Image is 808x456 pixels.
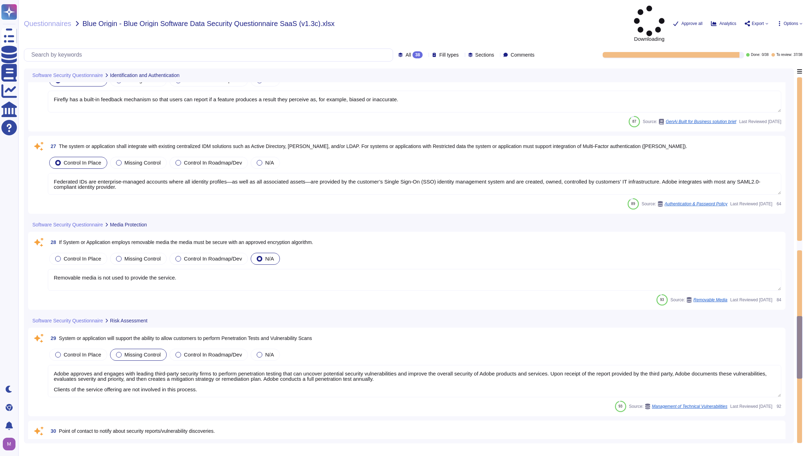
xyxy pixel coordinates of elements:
span: Control In Place [64,160,101,166]
span: 0 / 38 [762,53,768,57]
span: Source: [643,119,736,124]
span: Removable Media [693,298,727,302]
span: 64 [775,202,781,206]
span: N/A [265,160,274,166]
span: The system or application shall integrate with existing centralized IDM solutions such as Active ... [59,143,687,149]
span: Risk Assessment [110,318,148,323]
span: Options [784,21,798,26]
span: 84 [775,298,781,302]
span: 37 / 38 [794,53,802,57]
span: 28 [48,240,56,245]
span: System or application will support the ability to allow customers to perform Penetration Tests an... [59,335,312,341]
span: Control In Roadmap/Dev [184,160,242,166]
button: Approve all [673,21,703,26]
span: 27 [48,144,56,149]
span: Software Security Questionnaire [32,73,103,78]
span: Approve all [681,21,703,26]
textarea: Removable media is not used to provide the service. [48,269,781,291]
span: Last Reviewed [DATE] [730,202,772,206]
span: 29 [48,336,56,341]
span: Done: [751,53,761,57]
span: Control In Roadmap/Dev [184,256,242,262]
span: Software Security Questionnaire [32,222,103,227]
span: 93 [618,404,622,408]
button: user [1,436,20,452]
textarea: Federated IDs are enterprise-managed accounts where all identity profiles—as well as all associat... [48,173,781,195]
span: Missing Control [124,352,161,358]
span: Last Reviewed [DATE] [730,404,772,409]
span: Missing Control [124,256,161,262]
span: Source: [671,297,727,303]
div: 38 [412,51,423,58]
span: Software Security Questionnaire [32,318,103,323]
span: Control In Roadmap/Dev [184,352,242,358]
span: To review: [776,53,792,57]
span: Questionnaires [24,20,71,27]
span: Source: [629,404,727,409]
span: 89 [631,202,635,206]
span: Media Protection [110,222,147,227]
span: Missing Control [124,160,161,166]
textarea: Adobe approves and engages with leading third-party security firms to perform penetration testing... [48,365,781,397]
span: Control In Place [64,352,101,358]
span: Blue Origin - Blue Origin Software Data Security Questionnaire SaaS (v1.3c).xlsx [83,20,335,27]
span: 30 [48,429,56,433]
span: 92 [775,404,781,409]
span: Control In Place [64,256,101,262]
span: Point of contact to notify about security reports/vulnerability discoveries. [59,428,215,434]
span: GenAi Built for Business solution brief [666,120,736,124]
span: Management of Technical Vulnerabilities [652,404,727,409]
textarea: Firefly has a built-in feedback mechanism so that users can report if a feature produces a result... [48,91,781,113]
span: Sections [475,52,494,57]
span: Last Reviewed [DATE] [730,298,772,302]
span: Fill types [439,52,458,57]
img: user [3,438,15,450]
span: Authentication & Password Policy [665,202,727,206]
span: Export [752,21,764,26]
span: 93 [660,298,664,302]
span: Downloading [634,6,665,41]
span: If System or Application employs removable media the media must be secure with an approved encryp... [59,239,313,245]
span: N/A [265,352,274,358]
button: Analytics [711,21,736,26]
span: Last Reviewed [DATE] [739,120,781,124]
span: All [405,52,411,57]
span: N/A [265,256,274,262]
span: Source: [642,201,727,207]
span: Comments [511,52,534,57]
input: Search by keywords [28,49,393,61]
span: Analytics [719,21,736,26]
span: 87 [632,120,636,123]
span: Identification and Authentication [110,73,180,78]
